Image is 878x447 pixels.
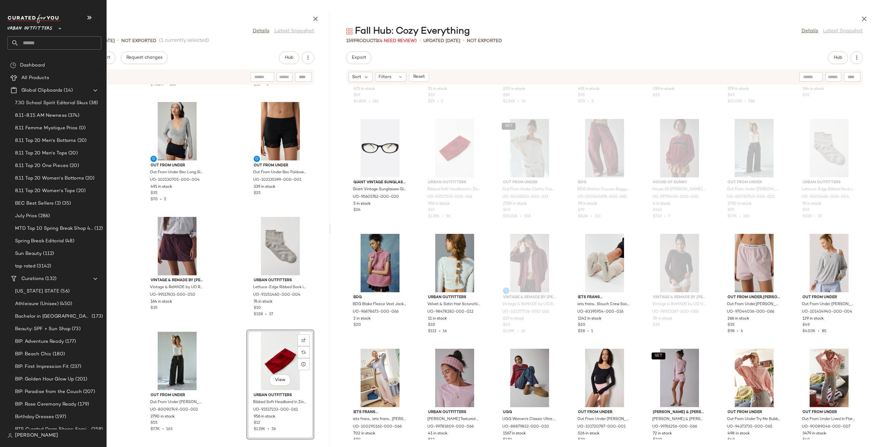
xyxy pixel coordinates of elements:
[150,400,203,405] span: Out From Under [PERSON_NAME] Sweatpant in Black, Women's at Urban Outfitters
[662,214,668,218] span: •
[8,14,61,23] img: cfy_white_logo.C9jOOHJF.svg
[578,201,597,207] span: 99 in stock
[734,329,741,333] span: •
[585,100,591,104] span: •
[818,214,822,218] span: 37
[59,288,70,295] span: (56)
[348,349,412,407] img: 100290162_066_b
[652,194,699,200] span: UO-97791420-000-060
[727,93,735,98] span: $49
[249,102,312,160] img: 102135399_001_b
[254,163,307,169] span: Out From Under
[74,376,87,383] span: (201)
[591,100,594,104] span: 2
[503,322,510,328] span: $45
[151,191,157,196] span: $35
[373,100,378,104] span: 181
[802,93,809,98] span: $35
[151,305,157,311] span: $35
[428,295,481,300] span: Urban Outfitters
[428,93,435,98] span: $15
[254,184,275,190] span: 339 in stock
[812,214,818,218] span: •
[150,177,200,183] span: UO-102130705-000-004
[353,322,361,328] span: $20
[15,112,67,119] span: 8.11-8.15 AM Newness
[353,93,360,98] span: $29
[802,207,810,213] span: $10
[648,119,711,177] img: 97791420_060_b
[503,100,515,104] span: $1.24K
[802,309,852,315] span: UO-101454940-000-004
[15,376,74,383] span: BIP: Golden Hour Glow Up
[78,125,86,132] span: (0)
[515,329,521,333] span: •
[151,83,163,87] span: $4.82K
[427,302,481,307] span: Velvet & Satin Hair Scrunchie Set in Cream/Yellow/Lavender, Women's at Urban Outfitters
[653,93,660,98] span: $25
[279,51,299,64] button: Hub
[151,393,204,398] span: Out From Under
[302,338,305,342] img: svg%3e
[802,187,855,192] span: Lettuce-Edge Ribbed Sock in Grey, Women's at Urban Outfitters
[20,62,45,69] span: Dashboard
[77,401,89,408] span: (179)
[652,424,697,430] span: UO-99761256-000-066
[515,100,521,104] span: •
[802,194,849,200] span: UO-93251460-000-004
[727,295,781,300] span: Out From Under,[PERSON_NAME]
[802,214,812,218] span: $328
[253,28,269,35] a: Details
[159,37,209,45] span: (1 currently selected)
[126,55,162,60] span: Request changes
[37,213,50,220] span: (286)
[423,349,486,407] img: 99781809_066_b
[346,38,417,44] div: Products
[423,38,460,44] p: updated [DATE]
[427,194,472,200] span: UO-93517233-000-061
[742,100,748,104] span: •
[498,234,561,292] img: 102377736_061_b
[585,329,591,333] span: •
[801,28,818,35] a: Details
[150,170,203,175] span: Out From Under Bec Long Sleeve Ballet Wrap Top in Grey, Women's at Urban Outfitters
[427,187,481,192] span: Ribbed Soft Headband in Zinfandel, Women's at Urban Outfitters
[151,163,204,169] span: Out From Under
[254,305,261,311] span: $10
[802,201,821,207] span: 76 in stock
[578,295,631,300] span: iets frans...
[353,180,407,186] span: Giant Vintage Sunglasses
[254,191,261,196] span: $25
[502,302,556,307] span: Vintage & ReMADE by UO ReMADE By UO Overdyed Oversized Flannel Shirt in Maroon, Women's at Urban ...
[578,207,584,213] span: $79
[498,119,561,177] img: 94325602_011_b
[253,407,298,413] span: UO-93517233-000-061
[15,313,90,320] span: Bachelor in [GEOGRAPHIC_DATA]: LP
[419,37,421,45] span: •
[75,187,86,195] span: (20)
[727,207,734,213] span: $55
[71,326,81,333] span: (73)
[802,424,850,430] span: UO-90089046-000-007
[727,100,742,104] span: $23.23K
[727,180,781,186] span: Out From Under
[727,329,734,333] span: $98
[578,180,631,186] span: BDG
[578,214,588,218] span: $8.6K
[577,194,627,200] span: UO-100340678-000-260
[436,329,443,333] span: •
[435,100,441,104] span: •
[151,197,158,202] span: $70
[15,388,82,396] span: BIP: Paradise from the Couch
[428,100,435,104] span: $15
[727,309,774,315] span: UO-97044036-000-066
[653,180,706,186] span: House Of Sunny
[346,25,470,38] div: Fall Hub: Cozy Everything
[346,28,352,35] img: svg%3e
[15,351,51,358] span: BIP: Beach Chic
[727,302,780,307] span: Out From Under,[PERSON_NAME] Out From Under X [PERSON_NAME] Woven Cotton Boxer Short in Pink, Wom...
[121,51,168,64] button: Request changes
[722,234,786,292] img: 97044036_066_b
[82,388,95,396] span: (207)
[443,329,447,333] span: 16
